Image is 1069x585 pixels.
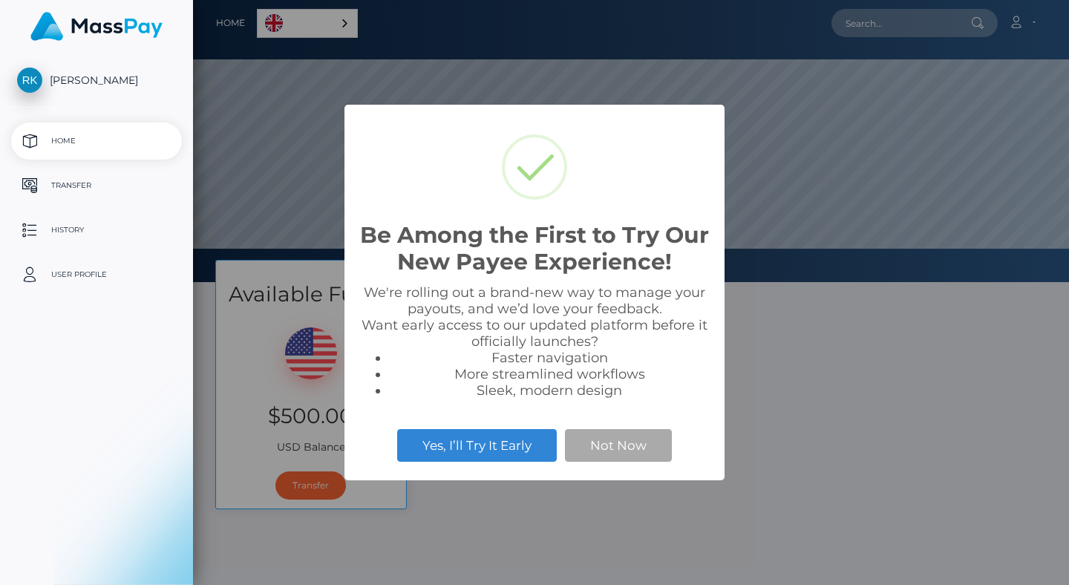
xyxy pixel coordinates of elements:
[17,174,176,197] p: Transfer
[565,429,672,462] button: Not Now
[389,382,710,399] li: Sleek, modern design
[359,222,710,275] h2: Be Among the First to Try Our New Payee Experience!
[397,429,557,462] button: Yes, I’ll Try It Early
[359,284,710,399] div: We're rolling out a brand-new way to manage your payouts, and we’d love your feedback. Want early...
[17,219,176,241] p: History
[17,130,176,152] p: Home
[17,264,176,286] p: User Profile
[30,12,163,41] img: MassPay
[389,350,710,366] li: Faster navigation
[11,73,182,87] span: [PERSON_NAME]
[389,366,710,382] li: More streamlined workflows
